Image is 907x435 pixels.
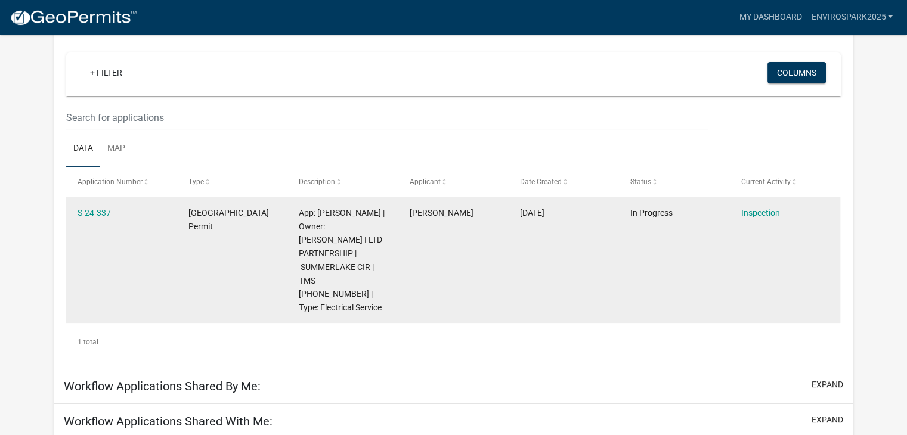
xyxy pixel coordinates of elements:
a: Data [66,130,100,168]
span: Date Created [520,178,562,186]
datatable-header-cell: Current Activity [730,167,840,196]
h5: Workflow Applications Shared By Me: [64,379,261,393]
span: App: max Anderson | Owner: AUSTON CHASE I LTD PARTNERSHIP | SUMMERLAKE CIR | TMS 067-00-01-068 | ... [299,208,385,312]
span: Jasper County Building Permit [188,208,269,231]
a: + Filter [81,62,132,83]
a: My Dashboard [734,6,806,29]
span: Current Activity [741,178,791,186]
span: Type [188,178,204,186]
div: 1 total [66,327,841,357]
datatable-header-cell: Application Number [66,167,177,196]
span: Status [630,178,651,186]
a: Inspection [741,208,780,218]
datatable-header-cell: Status [619,167,729,196]
a: S-24-337 [78,208,111,218]
button: Columns [767,62,826,83]
input: Search for applications [66,105,708,130]
button: expand [812,378,843,391]
span: Applicant [410,178,441,186]
datatable-header-cell: Description [287,167,398,196]
span: In Progress [630,208,673,218]
datatable-header-cell: Type [177,167,287,196]
h5: Workflow Applications Shared With Me: [64,414,273,428]
span: Max Anderson [410,208,473,218]
a: Map [100,130,132,168]
span: Application Number [78,178,143,186]
button: expand [812,414,843,426]
span: Description [299,178,335,186]
datatable-header-cell: Applicant [398,167,508,196]
span: 08/21/2024 [520,208,544,218]
div: collapse [54,31,853,369]
a: Envirospark2025 [806,6,897,29]
datatable-header-cell: Date Created [509,167,619,196]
